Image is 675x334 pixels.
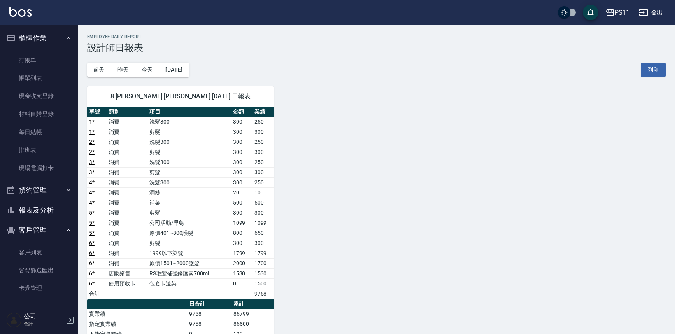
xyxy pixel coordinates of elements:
[641,63,666,77] button: 列印
[3,69,75,87] a: 帳單列表
[147,208,231,218] td: 剪髮
[96,93,265,100] span: 8 [PERSON_NAME] [PERSON_NAME] [DATE] 日報表
[252,289,274,299] td: 9758
[107,238,147,248] td: 消費
[252,167,274,177] td: 300
[252,198,274,208] td: 500
[147,117,231,127] td: 洗髮300
[231,157,252,167] td: 300
[252,208,274,218] td: 300
[252,238,274,248] td: 300
[147,198,231,208] td: 補染
[231,177,252,187] td: 300
[252,187,274,198] td: 10
[87,42,666,53] h3: 設計師日報表
[3,123,75,141] a: 每日結帳
[231,187,252,198] td: 20
[252,248,274,258] td: 1799
[135,63,160,77] button: 今天
[187,299,231,309] th: 日合計
[3,261,75,279] a: 客資篩選匯出
[231,107,252,117] th: 金額
[107,198,147,208] td: 消費
[147,107,231,117] th: 項目
[147,258,231,268] td: 原價1501~2000護髮
[252,177,274,187] td: 250
[231,208,252,218] td: 300
[147,147,231,157] td: 剪髮
[147,187,231,198] td: 潤絲
[87,289,107,299] td: 合計
[231,117,252,127] td: 300
[3,279,75,297] a: 卡券管理
[3,301,75,321] button: 行銷工具
[87,319,187,329] td: 指定實業績
[231,198,252,208] td: 500
[252,147,274,157] td: 300
[231,258,252,268] td: 2000
[9,7,32,17] img: Logo
[3,87,75,105] a: 現金收支登錄
[107,268,147,278] td: 店販銷售
[147,248,231,258] td: 1999以下染髮
[111,63,135,77] button: 昨天
[231,127,252,137] td: 300
[147,268,231,278] td: RS毛髮補強修護素700ml
[3,200,75,220] button: 報表及分析
[87,309,187,319] td: 實業績
[252,278,274,289] td: 1500
[107,187,147,198] td: 消費
[252,107,274,117] th: 業績
[252,117,274,127] td: 250
[252,228,274,238] td: 650
[107,117,147,127] td: 消費
[252,137,274,147] td: 250
[107,258,147,268] td: 消費
[3,159,75,177] a: 現場電腦打卡
[147,218,231,228] td: 公司活動/早鳥
[231,238,252,248] td: 300
[636,5,666,20] button: 登出
[147,278,231,289] td: 包套卡送染
[231,228,252,238] td: 800
[3,141,75,159] a: 排班表
[231,137,252,147] td: 300
[231,147,252,157] td: 300
[231,218,252,228] td: 1099
[107,137,147,147] td: 消費
[159,63,189,77] button: [DATE]
[6,312,22,328] img: Person
[252,218,274,228] td: 1099
[231,248,252,258] td: 1799
[107,218,147,228] td: 消費
[107,248,147,258] td: 消費
[252,127,274,137] td: 300
[3,243,75,261] a: 客戶列表
[231,299,274,309] th: 累計
[147,137,231,147] td: 洗髮300
[3,105,75,123] a: 材料自購登錄
[107,107,147,117] th: 類別
[107,127,147,137] td: 消費
[107,228,147,238] td: 消費
[147,127,231,137] td: 剪髮
[231,268,252,278] td: 1530
[107,147,147,157] td: 消費
[231,167,252,177] td: 300
[87,107,107,117] th: 單號
[107,278,147,289] td: 使用預收卡
[147,157,231,167] td: 洗髮300
[231,319,274,329] td: 86600
[252,157,274,167] td: 250
[252,258,274,268] td: 1700
[107,157,147,167] td: 消費
[583,5,598,20] button: save
[24,313,63,320] h5: 公司
[231,278,252,289] td: 0
[3,220,75,240] button: 客戶管理
[3,51,75,69] a: 打帳單
[107,167,147,177] td: 消費
[87,107,274,299] table: a dense table
[252,268,274,278] td: 1530
[187,319,231,329] td: 9758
